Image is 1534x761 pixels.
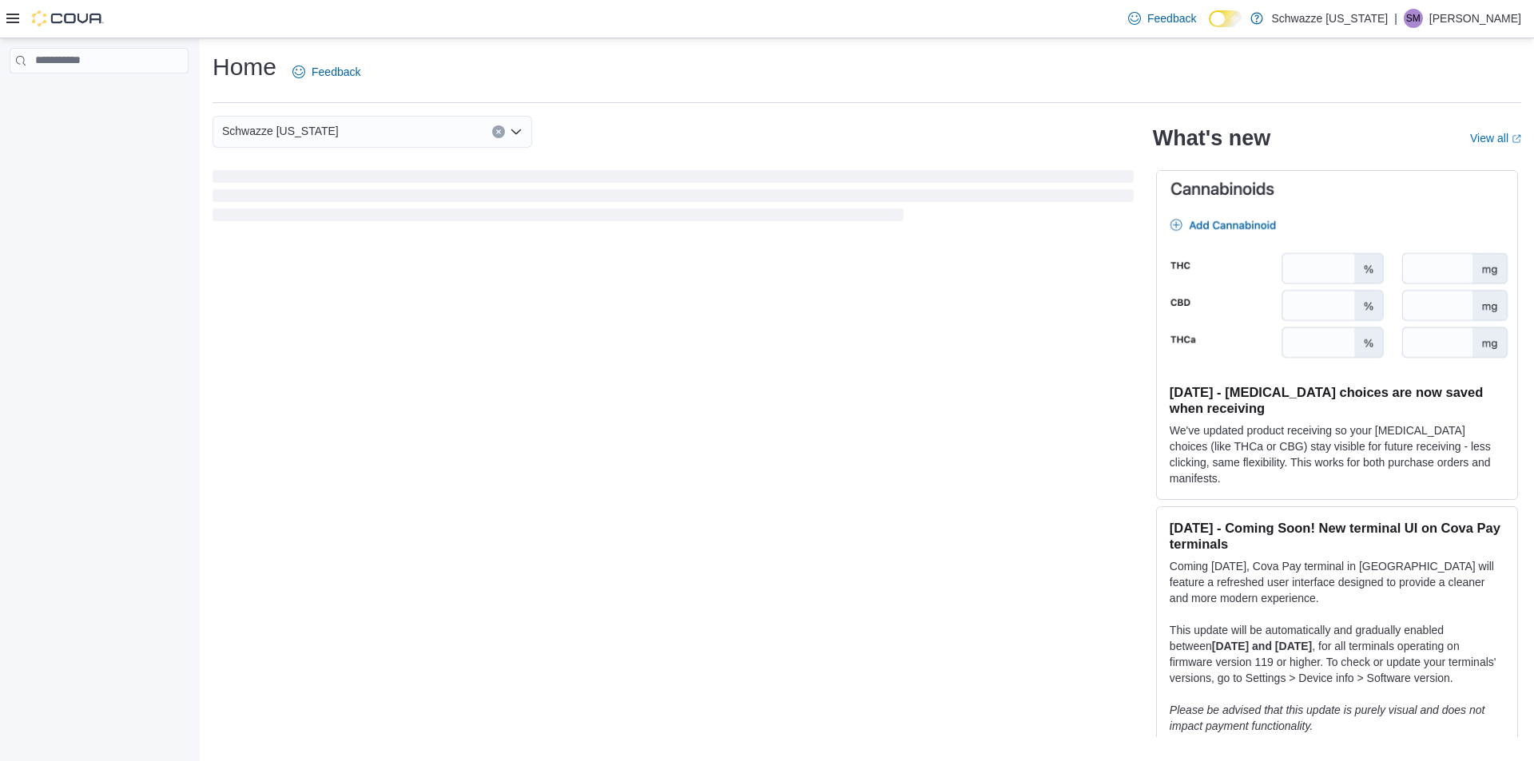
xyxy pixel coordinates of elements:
a: View allExternal link [1470,132,1521,145]
h1: Home [213,51,276,83]
strong: [DATE] and [DATE] [1212,640,1312,652]
h3: [DATE] - [MEDICAL_DATA] choices are now saved when receiving [1170,384,1504,416]
div: Steph Morales [1404,9,1423,28]
p: We've updated product receiving so your [MEDICAL_DATA] choices (like THCa or CBG) stay visible fo... [1170,422,1504,486]
span: Dark Mode [1209,27,1210,28]
button: Open list of options [510,125,523,138]
p: | [1394,9,1397,28]
input: Dark Mode [1209,10,1242,27]
a: Feedback [286,56,367,88]
span: Feedback [1147,10,1196,26]
span: SM [1406,9,1421,28]
nav: Complex example [10,77,189,115]
p: Schwazze [US_STATE] [1271,9,1388,28]
img: Cova [32,10,104,26]
h2: What's new [1153,125,1270,151]
em: Please be advised that this update is purely visual and does not impact payment functionality. [1170,704,1485,732]
h3: [DATE] - Coming Soon! New terminal UI on Cova Pay terminals [1170,520,1504,552]
span: Feedback [312,64,360,80]
p: [PERSON_NAME] [1429,9,1521,28]
p: Coming [DATE], Cova Pay terminal in [GEOGRAPHIC_DATA] will feature a refreshed user interface des... [1170,558,1504,606]
span: Schwazze [US_STATE] [222,121,339,141]
button: Clear input [492,125,505,138]
svg: External link [1512,134,1521,144]
a: Feedback [1122,2,1202,34]
span: Loading [213,173,1134,224]
p: This update will be automatically and gradually enabled between , for all terminals operating on ... [1170,622,1504,686]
